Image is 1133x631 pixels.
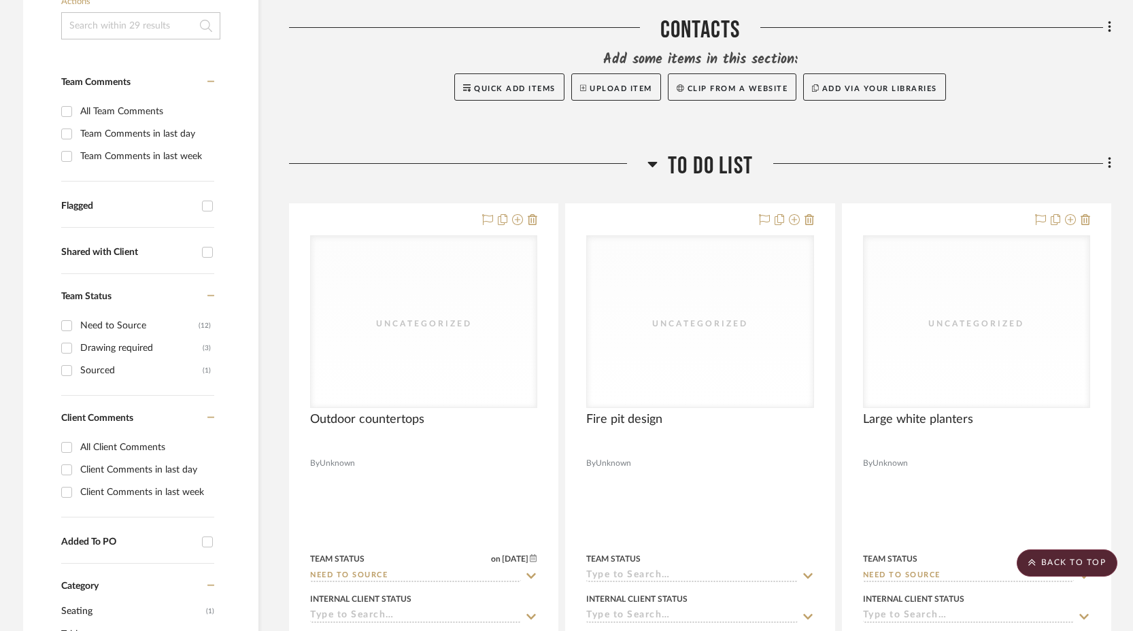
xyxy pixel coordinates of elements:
div: Internal Client Status [586,593,688,605]
div: Uncategorized [909,317,1045,330]
input: Type to Search… [310,570,521,583]
span: (1) [206,600,214,622]
div: (1) [203,360,211,381]
span: Client Comments [61,413,133,423]
span: Unknown [596,457,631,470]
input: Search within 29 results [61,12,220,39]
div: Need to Source [80,315,199,337]
div: Team Comments in last week [80,146,211,167]
span: Quick Add Items [474,85,556,92]
span: Unknown [873,457,908,470]
span: By [310,457,320,470]
span: [DATE] [501,554,530,564]
button: Add via your libraries [803,73,946,101]
div: Sourced [80,360,203,381]
div: Drawing required [80,337,203,359]
scroll-to-top-button: BACK TO TOP [1017,549,1117,577]
span: Seating [61,600,203,623]
span: Team Comments [61,78,131,87]
div: Uncategorized [632,317,768,330]
input: Type to Search… [586,570,797,583]
input: Type to Search… [586,610,797,623]
span: Team Status [61,292,112,301]
span: To Do List [668,152,753,181]
div: Internal Client Status [310,593,411,605]
div: Client Comments in last week [80,481,211,503]
div: 0 [587,236,813,407]
button: Upload Item [571,73,661,101]
span: Fire pit design [586,412,662,427]
span: By [863,457,873,470]
span: Unknown [320,457,355,470]
div: Add some items in this section: [289,50,1111,69]
div: Client Comments in last day [80,459,211,481]
button: Quick Add Items [454,73,564,101]
span: on [491,555,501,563]
span: Category [61,581,99,592]
input: Type to Search… [863,570,1074,583]
div: Team Comments in last day [80,123,211,145]
div: Added To PO [61,536,195,548]
div: Shared with Client [61,247,195,258]
div: Team Status [863,553,917,565]
button: Clip from a website [668,73,796,101]
div: (12) [199,315,211,337]
div: (3) [203,337,211,359]
div: Team Status [310,553,365,565]
div: All Client Comments [80,437,211,458]
div: Team Status [586,553,641,565]
div: Uncategorized [356,317,492,330]
span: Large white planters [863,412,973,427]
div: Flagged [61,201,195,212]
input: Type to Search… [310,610,521,623]
span: Outdoor countertops [310,412,424,427]
div: All Team Comments [80,101,211,122]
span: By [586,457,596,470]
div: Internal Client Status [863,593,964,605]
input: Type to Search… [863,610,1074,623]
